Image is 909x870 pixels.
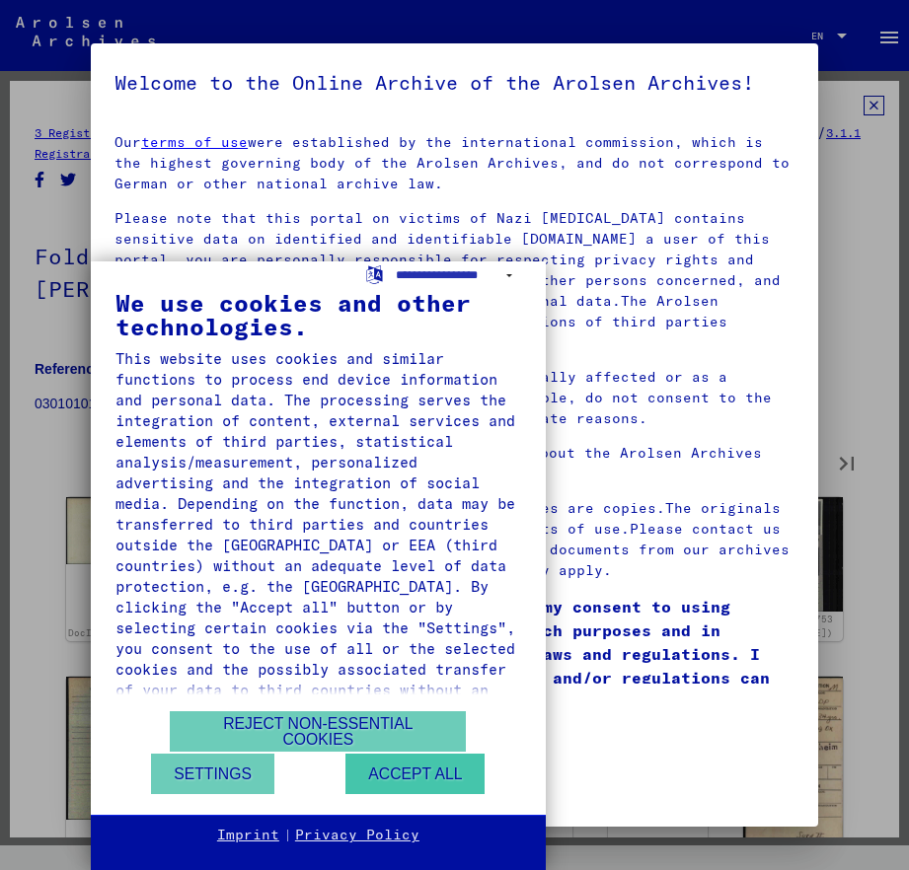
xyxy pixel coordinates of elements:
[295,826,419,845] a: Privacy Policy
[217,826,279,845] a: Imprint
[151,754,274,794] button: Settings
[115,291,521,338] div: We use cookies and other technologies.
[345,754,485,794] button: Accept all
[115,348,521,721] div: This website uses cookies and similar functions to process end device information and personal da...
[170,711,466,752] button: Reject non-essential cookies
